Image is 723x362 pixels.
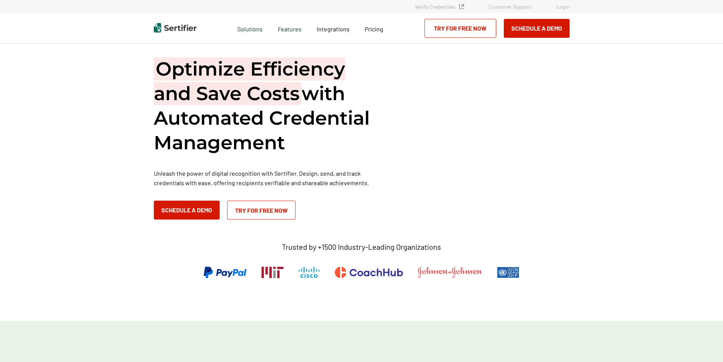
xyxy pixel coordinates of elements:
[299,267,320,278] img: Cisco
[418,267,481,278] img: Johnson & Johnson
[278,23,302,33] span: Features
[237,23,263,33] span: Solutions
[365,23,383,33] a: Pricing
[262,267,283,278] img: Massachusetts Institute of Technology
[459,4,464,9] img: Verified
[497,267,519,278] img: UNDP
[365,25,383,32] span: Pricing
[154,57,381,155] h1: with Automated Credential Management
[556,3,570,10] a: Login
[317,25,350,32] span: Integrations
[204,267,246,278] img: PayPal
[335,267,403,278] img: CoachHub
[282,242,441,252] p: Trusted by +1500 Industry-Leading Organizations
[317,23,350,33] a: Integrations
[154,169,381,187] p: Unleash the power of digital recognition with Sertifier. Design, send, and track credentials with...
[154,23,197,32] img: Sertifier | Digital Credentialing Platform
[227,201,296,220] a: Try for Free Now
[489,3,532,10] a: Customer Support
[154,57,345,105] span: Optimize Efficiency and Save Costs
[415,3,464,10] a: Verify Credentials
[424,19,496,38] a: Try for Free Now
